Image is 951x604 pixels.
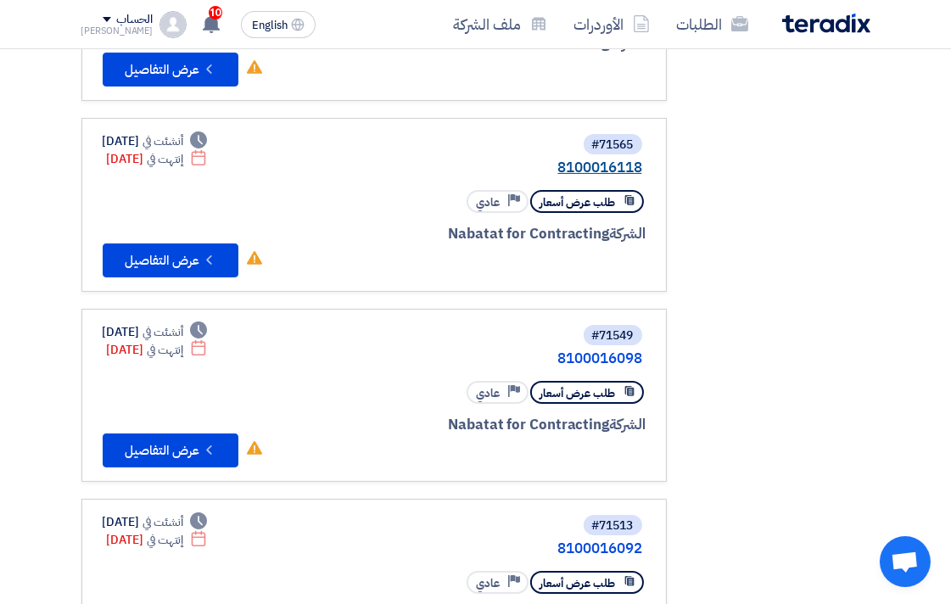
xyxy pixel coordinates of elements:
[592,330,634,342] div: #71549
[81,26,154,36] div: [PERSON_NAME]
[303,351,642,366] a: 8100016098
[147,531,183,549] span: إنتهت في
[592,520,634,532] div: #71513
[116,13,153,27] div: الحساب
[147,341,183,359] span: إنتهت في
[241,11,316,38] button: English
[663,4,762,44] a: الطلبات
[103,433,238,467] button: عرض التفاصيل
[880,536,931,587] div: Open chat
[540,575,616,591] span: طلب عرض أسعار
[782,14,870,33] img: Teradix logo
[561,4,663,44] a: الأوردرات
[540,385,616,401] span: طلب عرض أسعار
[143,323,183,341] span: أنشئت في
[277,414,646,436] div: Nabatat for Contracting
[103,53,238,87] button: عرض التفاصيل
[277,223,646,245] div: Nabatat for Contracting
[303,541,642,556] a: 8100016092
[592,139,634,151] div: #71565
[477,385,501,401] span: عادي
[103,243,238,277] button: عرض التفاصيل
[107,150,208,168] div: [DATE]
[477,194,501,210] span: عادي
[540,194,616,210] span: طلب عرض أسعار
[107,531,208,549] div: [DATE]
[147,150,183,168] span: إنتهت في
[477,575,501,591] span: عادي
[103,513,208,531] div: [DATE]
[159,11,187,38] img: profile_test.png
[107,341,208,359] div: [DATE]
[103,132,208,150] div: [DATE]
[103,323,208,341] div: [DATE]
[440,4,561,44] a: ملف الشركة
[252,20,288,31] span: English
[609,223,646,244] span: الشركة
[609,33,646,54] span: الشركة
[209,6,222,20] span: 10
[143,132,183,150] span: أنشئت في
[609,414,646,435] span: الشركة
[143,513,183,531] span: أنشئت في
[303,160,642,176] a: 8100016118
